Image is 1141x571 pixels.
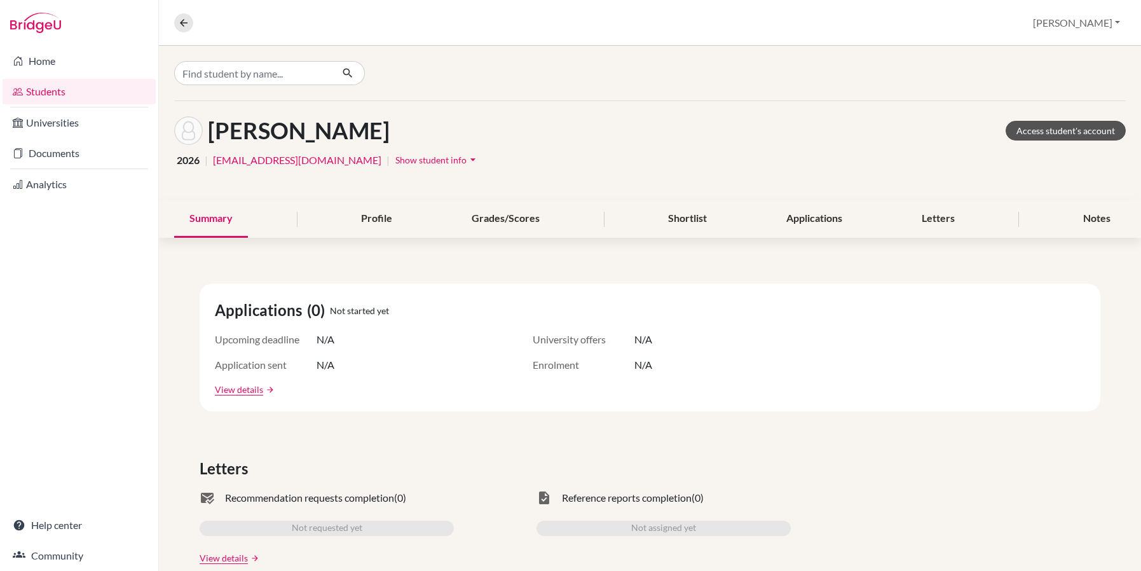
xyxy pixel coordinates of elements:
[174,116,203,145] img: Karli Cutler's avatar
[330,304,389,317] span: Not started yet
[634,332,652,347] span: N/A
[174,61,332,85] input: Find student by name...
[906,200,970,238] div: Letters
[317,332,334,347] span: N/A
[386,153,390,168] span: |
[215,357,317,373] span: Application sent
[395,155,467,165] span: Show student info
[263,385,275,394] a: arrow_forward
[225,490,394,506] span: Recommendation requests completion
[562,490,692,506] span: Reference reports completion
[692,490,704,506] span: (0)
[215,299,307,322] span: Applications
[1006,121,1126,141] a: Access student's account
[307,299,330,322] span: (0)
[1027,11,1126,35] button: [PERSON_NAME]
[771,200,857,238] div: Applications
[10,13,61,33] img: Bridge-U
[394,490,406,506] span: (0)
[200,457,253,480] span: Letters
[3,110,156,135] a: Universities
[3,48,156,74] a: Home
[456,200,555,238] div: Grades/Scores
[174,200,248,238] div: Summary
[292,521,362,536] span: Not requested yet
[395,150,480,170] button: Show student infoarrow_drop_down
[177,153,200,168] span: 2026
[536,490,552,506] span: task
[3,172,156,197] a: Analytics
[631,521,696,536] span: Not assigned yet
[533,357,634,373] span: Enrolment
[200,551,248,565] a: View details
[205,153,208,168] span: |
[317,357,334,373] span: N/A
[346,200,407,238] div: Profile
[533,332,634,347] span: University offers
[3,543,156,568] a: Community
[3,141,156,166] a: Documents
[653,200,722,238] div: Shortlist
[213,153,381,168] a: [EMAIL_ADDRESS][DOMAIN_NAME]
[208,117,390,144] h1: [PERSON_NAME]
[634,357,652,373] span: N/A
[248,554,259,563] a: arrow_forward
[467,153,479,166] i: arrow_drop_down
[200,490,215,506] span: mark_email_read
[3,513,156,538] a: Help center
[1068,200,1126,238] div: Notes
[215,383,263,396] a: View details
[215,332,317,347] span: Upcoming deadline
[3,79,156,104] a: Students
